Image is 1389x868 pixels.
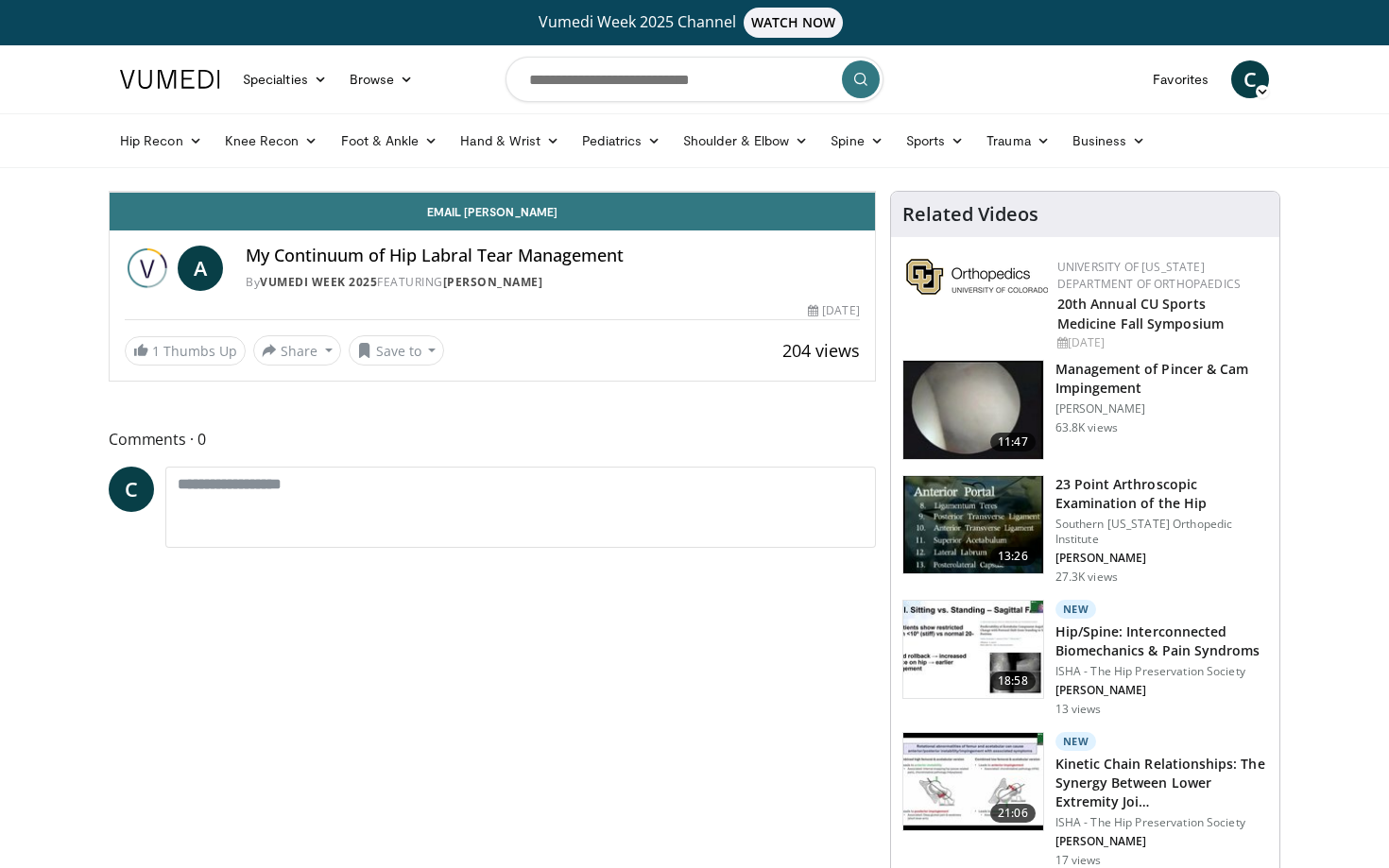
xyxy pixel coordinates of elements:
p: [PERSON_NAME] [1055,834,1268,849]
p: 63.8K views [1055,420,1118,435]
input: Search topics, interventions [506,57,883,102]
a: Pediatrics [571,122,672,160]
img: oa8B-rsjN5HfbTbX4xMDoxOjBrO-I4W8.150x105_q85_crop-smart_upscale.jpg [903,476,1043,574]
a: A [178,246,223,291]
p: [PERSON_NAME] [1055,683,1268,698]
a: 21:06 New Kinetic Chain Relationships: The Synergy Between Lower Extremity Joi… ISHA - The Hip Pr... [902,732,1268,868]
a: 13:26 23 Point Arthroscopic Examination of the Hip Southern [US_STATE] Orthopedic Institute [PERS... [902,475,1268,585]
h4: Related Videos [902,203,1038,226]
h3: 23 Point Arthroscopic Examination of the Hip [1055,475,1268,513]
a: Hand & Wrist [449,122,571,160]
a: Shoulder & Elbow [672,122,819,160]
a: Browse [338,60,425,98]
a: C [109,467,154,512]
span: WATCH NOW [744,8,844,38]
a: 1 Thumbs Up [125,336,246,366]
span: 13:26 [990,547,1036,566]
a: C [1231,60,1269,98]
video-js: Video Player [110,192,875,193]
p: 27.3K views [1055,570,1118,585]
p: 13 views [1055,702,1102,717]
span: 21:06 [990,804,1036,823]
a: 18:58 New Hip/Spine: Interconnected Biomechanics & Pain Syndroms ISHA - The Hip Preservation Soci... [902,600,1268,717]
p: ISHA - The Hip Preservation Society [1055,664,1268,679]
a: 20th Annual CU Sports Medicine Fall Symposium [1057,295,1224,332]
a: Foot & Ankle [330,122,450,160]
a: Hip Recon [109,122,214,160]
span: 204 views [782,339,860,362]
a: Email [PERSON_NAME] [110,193,875,230]
h4: My Continuum of Hip Labral Tear Management [246,246,860,266]
img: 38483_0000_3.png.150x105_q85_crop-smart_upscale.jpg [903,361,1043,459]
img: 32a4bfa3-d390-487e-829c-9985ff2db92b.150x105_q85_crop-smart_upscale.jpg [903,733,1043,831]
img: VuMedi Logo [120,70,220,89]
p: [PERSON_NAME] [1055,401,1268,417]
p: ISHA - The Hip Preservation Society [1055,815,1268,830]
p: New [1055,600,1097,619]
a: Spine [819,122,894,160]
p: [PERSON_NAME] [1055,551,1268,566]
div: [DATE] [1057,334,1264,351]
a: [PERSON_NAME] [443,274,543,290]
span: 1 [152,342,160,360]
img: Vumedi Week 2025 [125,246,170,291]
a: 11:47 Management of Pincer & Cam Impingement [PERSON_NAME] 63.8K views [902,360,1268,460]
h3: Management of Pincer & Cam Impingement [1055,360,1268,398]
span: Comments 0 [109,427,876,451]
a: Favorites [1141,60,1220,98]
div: By FEATURING [246,274,860,291]
a: Vumedi Week 2025 ChannelWATCH NOW [123,8,1266,38]
p: 17 views [1055,853,1102,868]
img: 355603a8-37da-49b6-856f-e00d7e9307d3.png.150x105_q85_autocrop_double_scale_upscale_version-0.2.png [906,259,1048,295]
a: Vumedi Week 2025 [260,274,377,290]
a: University of [US_STATE] Department of Orthopaedics [1057,259,1241,292]
a: Knee Recon [214,122,330,160]
a: Trauma [975,122,1061,160]
button: Save to [349,335,445,366]
a: Sports [895,122,976,160]
span: 18:58 [990,672,1036,690]
img: 0bdaa4eb-40dd-479d-bd02-e24569e50eb5.150x105_q85_crop-smart_upscale.jpg [903,601,1043,699]
p: Southern [US_STATE] Orthopedic Institute [1055,517,1268,547]
p: New [1055,732,1097,751]
span: 11:47 [990,433,1036,451]
h3: Kinetic Chain Relationships: The Synergy Between Lower Extremity Joi… [1055,755,1268,811]
a: Specialties [231,60,338,98]
div: [DATE] [808,302,859,319]
button: Share [253,335,341,366]
a: Business [1061,122,1157,160]
h3: Hip/Spine: Interconnected Biomechanics & Pain Syndroms [1055,622,1268,660]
